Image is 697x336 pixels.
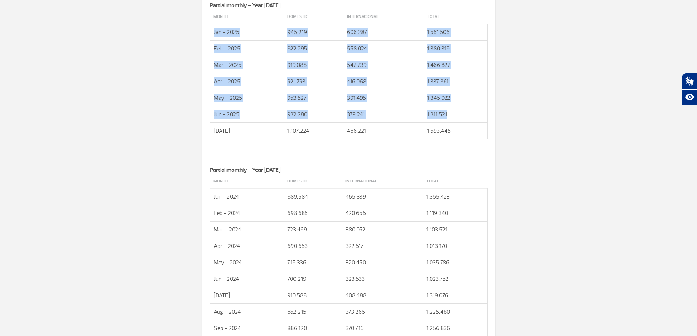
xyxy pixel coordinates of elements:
[342,222,423,238] td: 380.052
[284,24,344,41] td: 945.219
[423,24,487,41] td: 1.551.506
[343,106,423,123] td: 379.241
[210,41,284,57] td: Feb - 2025
[423,271,487,287] td: 1.023.752
[210,166,281,174] strong: Partial monthly - Year [DATE]
[343,73,423,90] td: 416.068
[287,178,308,184] strong: Domestic
[682,89,697,105] button: Abrir recursos assistivos.
[343,90,423,106] td: 391.495
[284,205,342,222] td: 698.685
[427,77,483,86] p: 1.337.861
[423,222,487,238] td: 1.103.521
[342,205,423,222] td: 420.655
[210,205,284,222] td: Feb - 2024
[287,307,338,316] p: 852.215
[284,189,342,205] td: 889.584
[210,57,284,73] td: Mar - 2025
[423,106,487,123] td: 1.311.521
[284,123,344,139] td: 1.107.224
[210,254,284,271] td: May - 2024
[284,90,344,106] td: 953.527
[426,291,483,300] p: 1.319.076
[210,73,284,90] td: Apr - 2025
[342,254,423,271] td: 320.450
[343,41,423,57] td: 558.024
[210,304,284,320] td: Aug - 2024
[210,222,284,238] td: Mar - 2024
[210,287,284,304] td: [DATE]
[342,271,423,287] td: 323.533
[345,178,377,184] strong: Internacional
[426,307,483,316] p: 1.225.480
[347,14,379,19] strong: Internacional
[284,57,344,73] td: 919.088
[213,178,228,184] strong: Month
[210,271,284,287] td: Jun - 2024
[343,57,423,73] td: 547.739
[342,189,423,205] td: 465.839
[284,41,344,57] td: 822.295
[423,123,487,139] td: 1.593.445
[284,271,342,287] td: 700.219
[210,106,284,123] td: Jun - 2025
[682,73,697,105] div: Plugin de acessibilidade da Hand Talk.
[345,291,419,300] p: 408.488
[423,90,487,106] td: 1.345.022
[210,238,284,254] td: Apr - 2024
[427,14,440,19] strong: Total
[210,24,284,41] td: Jan - 2025
[284,254,342,271] td: 715.336
[345,307,419,316] p: 373.265
[287,14,308,19] strong: Domestic
[423,205,487,222] td: 1.119.340
[343,123,423,139] td: 486.221
[213,14,228,19] strong: Month
[423,57,487,73] td: 1.466.827
[284,73,344,90] td: 921.793
[287,291,338,300] p: 910.588
[423,238,487,254] td: 1.013.170
[210,90,284,106] td: May - 2025
[284,106,344,123] td: 932.280
[284,222,342,238] td: 723.469
[343,24,423,41] td: 606.287
[682,73,697,89] button: Abrir tradutor de língua de sinais.
[210,2,281,9] strong: Partial monthly - Year [DATE]
[423,189,487,205] td: 1.355.423
[210,189,284,205] td: Jan - 2024
[342,238,423,254] td: 322.517
[284,238,342,254] td: 690.653
[423,41,487,57] td: 1.380.319
[210,123,284,139] td: [DATE]
[426,178,439,184] strong: Total
[423,254,487,271] td: 1.035.786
